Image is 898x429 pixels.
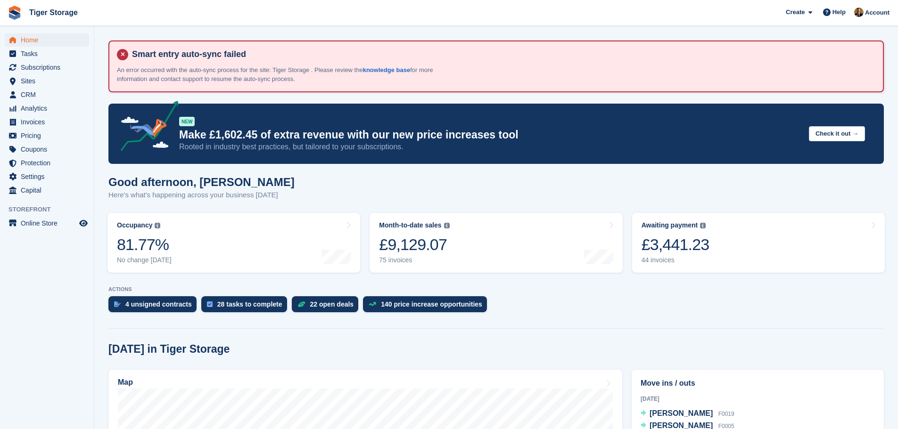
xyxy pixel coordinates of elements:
p: Rooted in industry best practices, but tailored to your subscriptions. [179,142,801,152]
span: [PERSON_NAME] [650,409,713,417]
a: Awaiting payment £3,441.23 44 invoices [632,213,885,273]
span: Online Store [21,217,77,230]
span: Protection [21,156,77,170]
a: menu [5,156,89,170]
p: Here's what's happening across your business [DATE] [108,190,295,201]
div: 4 unsigned contracts [125,300,192,308]
span: Subscriptions [21,61,77,74]
span: Pricing [21,129,77,142]
img: contract_signature_icon-13c848040528278c33f63329250d36e43548de30e8caae1d1a13099fd9432cc5.svg [114,301,121,307]
p: An error occurred with the auto-sync process for the site: Tiger Storage . Please review the for ... [117,65,447,84]
a: menu [5,33,89,47]
span: Help [832,8,846,17]
a: 28 tasks to complete [201,296,292,317]
div: 75 invoices [379,256,449,264]
div: Awaiting payment [642,221,698,229]
img: deal-1b604bf984904fb50ccaf53a9ad4b4a5d6e5aea283cecdc64d6e3604feb123c2.svg [297,301,305,308]
button: Check it out → [809,126,865,142]
span: Account [865,8,890,17]
a: menu [5,184,89,197]
span: Settings [21,170,77,183]
a: menu [5,129,89,142]
a: menu [5,47,89,60]
span: Sites [21,74,77,88]
div: No change [DATE] [117,256,172,264]
h2: Move ins / outs [641,378,875,389]
span: Tasks [21,47,77,60]
img: Adam Herbert [854,8,864,17]
p: ACTIONS [108,286,884,292]
h1: Good afternoon, [PERSON_NAME] [108,176,295,188]
img: icon-info-grey-7440780725fd019a000dd9b08b2336e03edf1995a4989e88bcd33f0948082b44.svg [155,223,160,228]
a: menu [5,74,89,88]
a: menu [5,102,89,115]
span: Coupons [21,143,77,156]
span: Create [786,8,805,17]
p: Make £1,602.45 of extra revenue with our new price increases tool [179,128,801,142]
div: Month-to-date sales [379,221,441,229]
img: task-75834270c22a3079a89374b754ae025e5fb1db73e45f91037f5363f120a921f8.svg [207,301,213,307]
a: Month-to-date sales £9,129.07 75 invoices [370,213,622,273]
a: 140 price increase opportunities [363,296,492,317]
a: menu [5,115,89,129]
a: Occupancy 81.77% No change [DATE] [107,213,360,273]
span: Storefront [8,205,94,214]
div: Occupancy [117,221,152,229]
a: knowledge base [363,66,410,73]
img: stora-icon-8386f47178a22dfd0bd8f6a31ec36ba5ce8667c1dd55bd0f319d3a0aa187defe.svg [8,6,22,20]
a: Preview store [78,218,89,229]
div: £3,441.23 [642,235,709,254]
span: Capital [21,184,77,197]
div: 140 price increase opportunities [381,300,482,308]
span: CRM [21,88,77,101]
div: [DATE] [641,395,875,403]
img: price_increase_opportunities-93ffe204e8149a01c8c9dc8f82e8f89637d9d84a8eef4429ea346261dce0b2c0.svg [369,302,376,306]
span: F0019 [718,411,734,417]
img: icon-info-grey-7440780725fd019a000dd9b08b2336e03edf1995a4989e88bcd33f0948082b44.svg [700,223,706,228]
div: NEW [179,117,195,126]
div: £9,129.07 [379,235,449,254]
h4: Smart entry auto-sync failed [128,49,875,60]
span: Analytics [21,102,77,115]
div: 28 tasks to complete [217,300,282,308]
div: 81.77% [117,235,172,254]
span: Home [21,33,77,47]
a: menu [5,61,89,74]
span: Invoices [21,115,77,129]
a: menu [5,217,89,230]
a: menu [5,88,89,101]
a: menu [5,170,89,183]
a: Tiger Storage [25,5,82,20]
div: 22 open deals [310,300,354,308]
img: icon-info-grey-7440780725fd019a000dd9b08b2336e03edf1995a4989e88bcd33f0948082b44.svg [444,223,450,228]
a: 22 open deals [292,296,363,317]
img: price-adjustments-announcement-icon-8257ccfd72463d97f412b2fc003d46551f7dbcb40ab6d574587a9cd5c0d94... [113,101,179,154]
a: 4 unsigned contracts [108,296,201,317]
h2: Map [118,378,133,387]
h2: [DATE] in Tiger Storage [108,343,230,356]
a: menu [5,143,89,156]
div: 44 invoices [642,256,709,264]
a: [PERSON_NAME] F0019 [641,408,734,420]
